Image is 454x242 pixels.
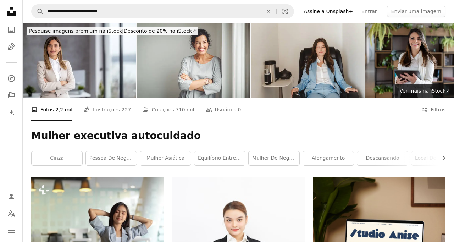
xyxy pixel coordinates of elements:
a: Histórico de downloads [4,105,18,120]
form: Pesquise conteúdo visual em todo o site [31,4,294,18]
a: Ilustrações 227 [84,98,131,121]
a: Ilustrações [4,40,18,54]
a: mulher asiática [140,151,191,165]
a: Retrato da empresária leva pouco tempo no trabalho de escritório, deitado relaxado na sala de reu... [31,224,164,230]
a: Entrar [357,6,381,17]
a: Assine a Unsplash+ [300,6,358,17]
a: Ver mais na iStock↗ [395,84,454,98]
button: Pesquisa visual [277,5,294,18]
button: Menu [4,224,18,238]
a: Fotos [4,23,18,37]
a: Coleções [4,88,18,103]
a: Pesquise imagens premium na iStock|Desconto de 20% na iStock↗ [23,23,203,40]
span: Pesquise imagens premium na iStock | [29,28,124,34]
img: Portrait of a confident businesswoman [137,23,250,98]
button: Pesquise na Unsplash [32,5,44,18]
button: rolar lista para a direita [437,151,445,165]
a: Coleções 710 mil [142,98,194,121]
img: Empresária relaxando na cadeira de massagem no escritório [251,23,365,98]
a: Explorar [4,71,18,86]
h1: Mulher executiva autocuidado [31,130,445,142]
span: 0 [238,106,241,114]
div: Desconto de 20% na iStock ↗ [27,27,198,35]
span: 710 mil [176,106,194,114]
a: mulher de negócio [249,151,299,165]
a: equilíbrio entre vida profissional e pessoal [194,151,245,165]
button: Idioma [4,207,18,221]
button: Filtros [421,98,445,121]
a: Início — Unsplash [4,4,18,20]
a: Entrar / Cadastrar-se [4,189,18,204]
span: 227 [122,106,131,114]
a: cinza [32,151,82,165]
a: pessoa de negócio [86,151,137,165]
button: Enviar uma imagem [387,6,445,17]
button: Limpar [261,5,276,18]
span: Ver mais na iStock ↗ [400,88,450,94]
a: Usuários 0 [206,98,241,121]
a: alongamento [303,151,354,165]
a: Descansando [357,151,408,165]
img: Empresária sorridente posando em escritório moderno [23,23,136,98]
